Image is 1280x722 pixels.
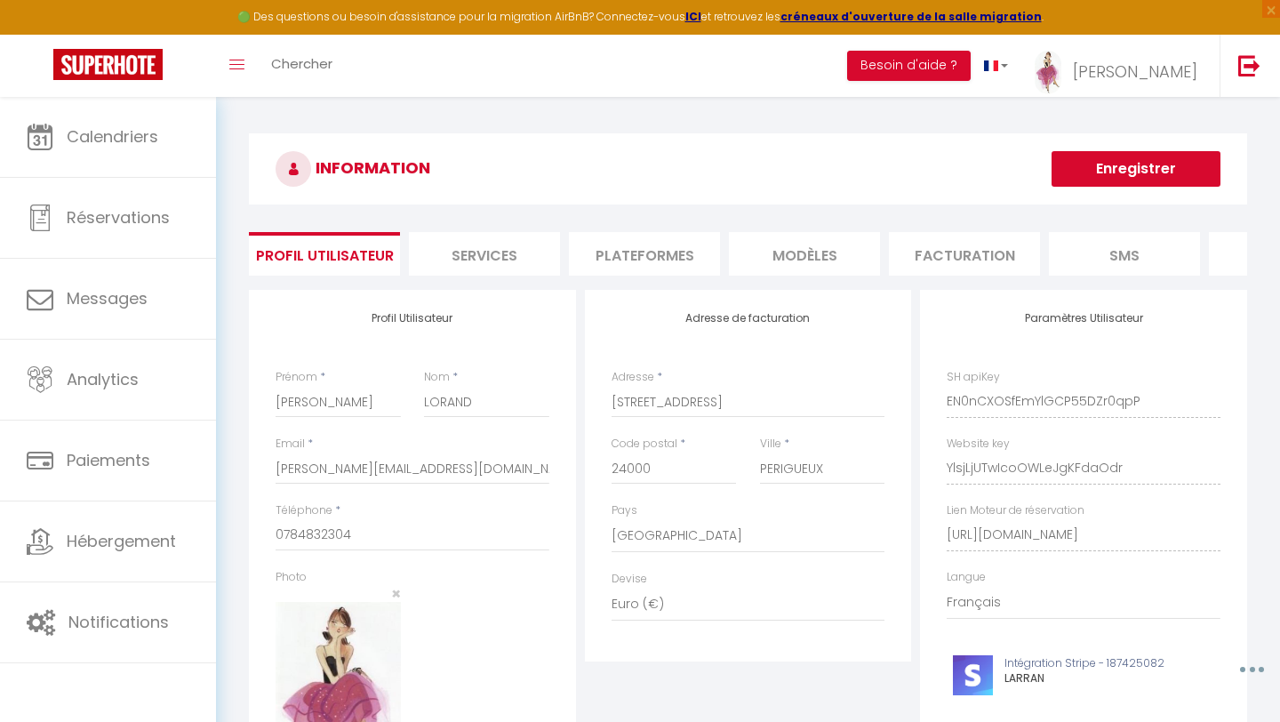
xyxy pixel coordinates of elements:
li: Plateformes [569,232,720,276]
img: stripe-logo.jpeg [953,655,993,695]
button: Close [391,586,401,602]
label: Nom [424,369,450,386]
label: Code postal [612,436,677,453]
span: Hébergement [67,530,176,552]
h4: Paramètres Utilisateur [947,312,1220,325]
p: Intégration Stripe - 187425082 [1004,655,1199,672]
img: logout [1238,54,1260,76]
label: Website key [947,436,1010,453]
li: Facturation [889,232,1040,276]
img: Super Booking [53,49,163,80]
label: Langue [947,569,986,586]
img: ... [1035,51,1061,94]
label: Téléphone [276,502,332,519]
label: Lien Moteur de réservation [947,502,1084,519]
label: Ville [760,436,781,453]
label: Devise [612,571,647,588]
label: Photo [276,569,307,586]
span: Notifications [68,611,169,633]
span: Réservations [67,206,170,229]
span: Messages [67,287,148,309]
li: SMS [1049,232,1200,276]
span: Chercher [271,54,332,73]
label: Prénom [276,369,317,386]
button: Ouvrir le widget de chat LiveChat [14,7,68,60]
label: Email [276,436,305,453]
label: Pays [612,502,637,519]
h4: Profil Utilisateur [276,312,549,325]
li: Services [409,232,560,276]
span: × [391,582,401,605]
button: Enregistrer [1052,151,1220,187]
li: Profil Utilisateur [249,232,400,276]
span: LARRAN [1004,670,1044,686]
a: créneaux d'ouverture de la salle migration [780,9,1042,24]
button: Besoin d'aide ? [847,51,971,81]
label: SH apiKey [947,369,1000,386]
a: ICI [685,9,701,24]
h4: Adresse de facturation [612,312,885,325]
a: ... [PERSON_NAME] [1021,35,1220,97]
label: Adresse [612,369,654,386]
span: Paiements [67,449,150,471]
h3: INFORMATION [249,133,1247,205]
span: Calendriers [67,125,158,148]
span: Analytics [67,368,139,390]
span: [PERSON_NAME] [1073,60,1197,83]
a: Chercher [258,35,346,97]
li: MODÈLES [729,232,880,276]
